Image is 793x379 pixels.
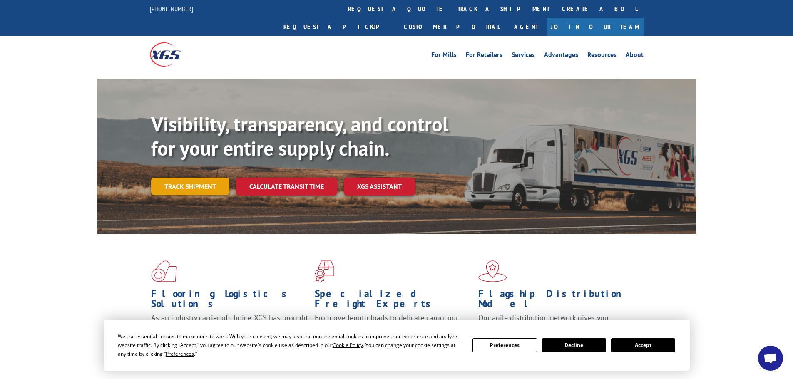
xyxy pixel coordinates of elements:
button: Accept [611,338,675,352]
a: Advantages [544,52,578,61]
button: Decline [542,338,606,352]
span: Cookie Policy [333,342,363,349]
a: For Mills [431,52,457,61]
span: As an industry carrier of choice, XGS has brought innovation and dedication to flooring logistics... [151,313,308,342]
h1: Specialized Freight Experts [315,289,472,313]
a: Track shipment [151,178,229,195]
a: Join Our Team [547,18,644,36]
button: Preferences [472,338,537,352]
p: From overlength loads to delicate cargo, our experienced staff knows the best way to move your fr... [315,313,472,350]
a: Agent [506,18,547,36]
a: Calculate transit time [236,178,337,196]
div: We use essential cookies to make our site work. With your consent, we may also use non-essential ... [118,332,462,358]
img: xgs-icon-total-supply-chain-intelligence-red [151,260,177,282]
a: Request a pickup [277,18,398,36]
img: xgs-icon-focused-on-flooring-red [315,260,334,282]
a: For Retailers [466,52,502,61]
a: Services [512,52,535,61]
span: Our agile distribution network gives you nationwide inventory management on demand. [478,313,631,332]
b: Visibility, transparency, and control for your entire supply chain. [151,111,448,161]
a: About [626,52,644,61]
img: xgs-icon-flagship-distribution-model-red [478,260,507,282]
h1: Flooring Logistics Solutions [151,289,308,313]
div: Open chat [758,346,783,371]
div: Cookie Consent Prompt [104,320,690,371]
span: Preferences [166,350,194,357]
a: XGS ASSISTANT [344,178,415,196]
a: Customer Portal [398,18,506,36]
h1: Flagship Distribution Model [478,289,636,313]
a: [PHONE_NUMBER] [150,5,193,13]
a: Resources [587,52,617,61]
